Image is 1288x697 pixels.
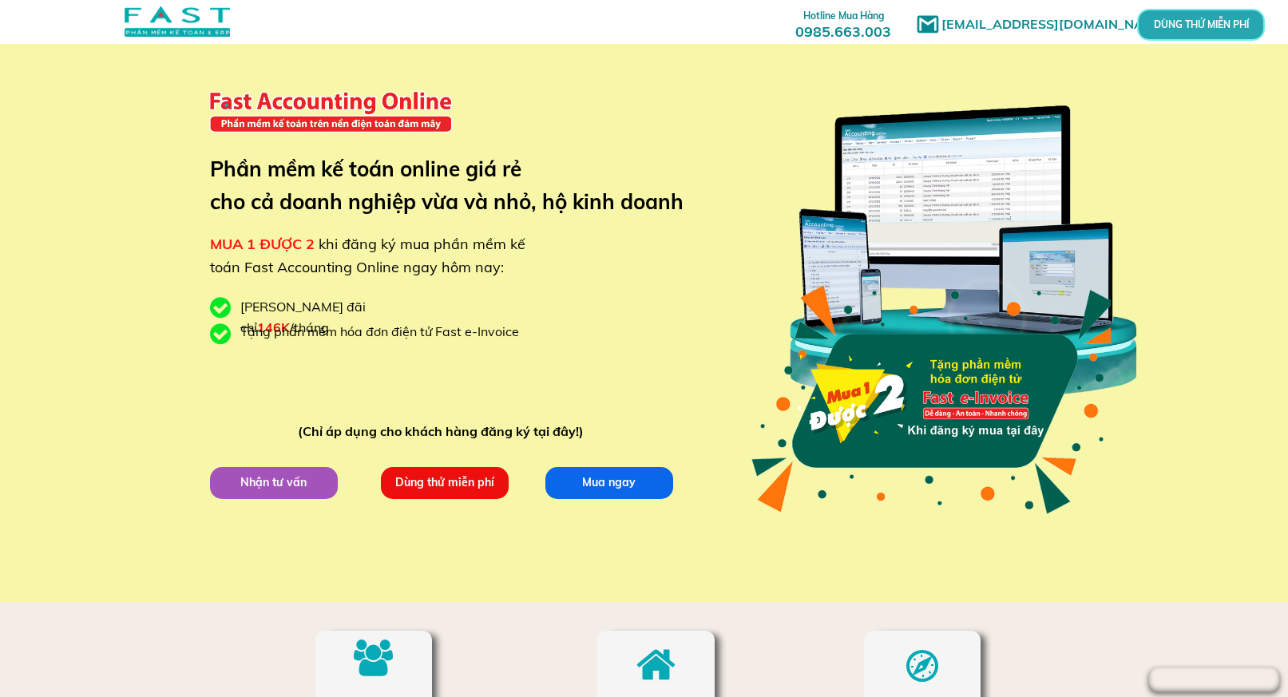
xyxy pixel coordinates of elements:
p: Nhận tư vấn [209,466,338,498]
span: khi đăng ký mua phần mềm kế toán Fast Accounting Online ngay hôm nay: [210,235,525,276]
p: DÙNG THỬ MIỄN PHÍ [1179,19,1224,30]
p: Dùng thử miễn phí [380,466,509,498]
div: [PERSON_NAME] đãi chỉ /tháng [240,297,448,338]
div: (Chỉ áp dụng cho khách hàng đăng ký tại đây!) [298,422,591,442]
span: 146K [257,319,290,335]
p: Mua ngay [545,466,673,498]
h1: [EMAIL_ADDRESS][DOMAIN_NAME] [941,14,1177,35]
span: MUA 1 ĐƯỢC 2 [210,235,315,253]
span: Hotline Mua Hàng [803,10,884,22]
h3: Phần mềm kế toán online giá rẻ cho cả doanh nghiệp vừa và nhỏ, hộ kinh doanh [210,152,707,219]
h3: 0985.663.003 [778,6,909,40]
div: Tặng phần mềm hóa đơn điện tử Fast e-Invoice [240,322,531,343]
